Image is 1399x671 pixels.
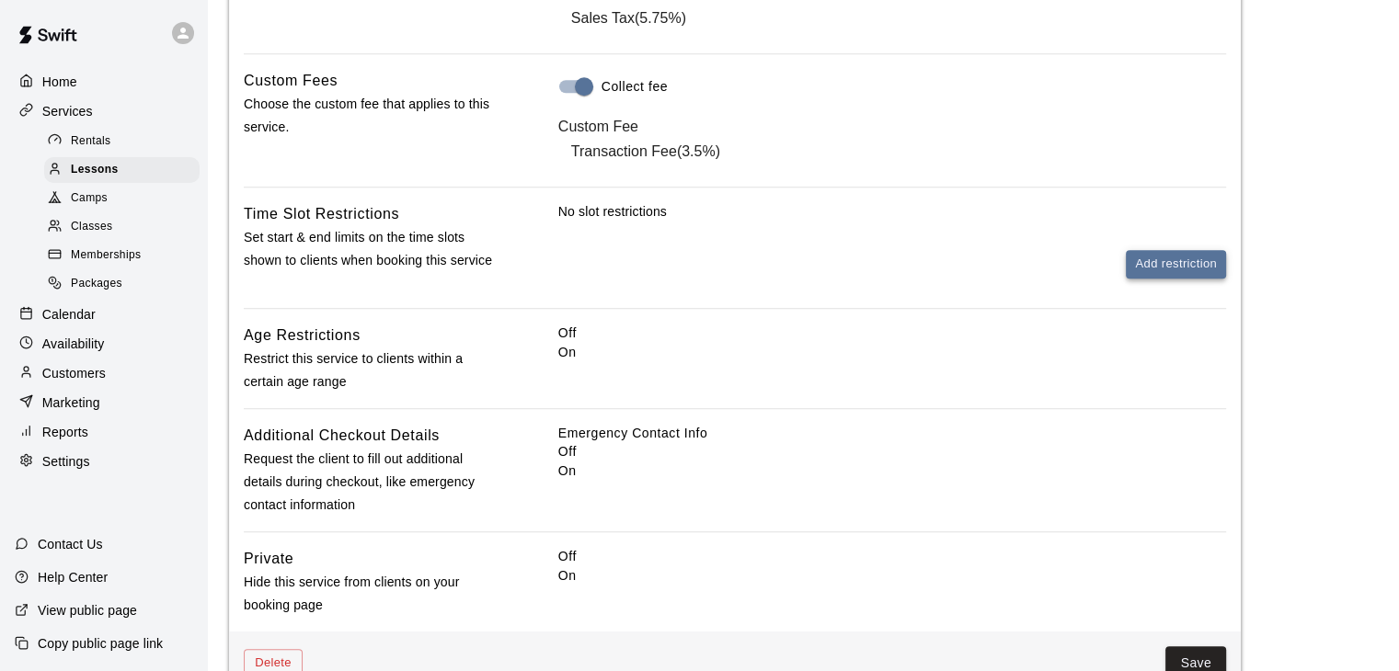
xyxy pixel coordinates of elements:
[244,93,499,139] p: Choose the custom fee that applies to this service.
[244,347,499,393] p: Restrict this service to clients within a certain age range
[38,634,163,653] p: Copy public page link
[44,157,200,183] div: Lessons
[44,186,200,211] div: Camps
[71,161,119,179] span: Lessons
[42,335,105,353] p: Availability
[71,246,141,265] span: Memberships
[15,68,192,96] a: Home
[15,97,192,125] a: Services
[42,452,90,471] p: Settings
[558,135,1268,172] div: Transaction Fee ( 3.5% )
[42,102,93,120] p: Services
[244,424,440,448] h6: Additional Checkout Details
[71,275,122,293] span: Packages
[44,127,207,155] a: Rentals
[38,535,103,553] p: Contact Us
[15,301,192,328] a: Calendar
[42,423,88,441] p: Reports
[558,442,1226,461] p: Off
[15,389,192,416] a: Marketing
[15,418,192,446] a: Reports
[244,324,361,347] h6: Age Restrictions
[42,393,100,412] p: Marketing
[44,270,207,299] a: Packages
[558,324,1226,343] p: Off
[44,129,200,154] div: Rentals
[1126,250,1226,279] button: Add restriction
[558,461,1226,481] p: On
[44,213,207,242] a: Classes
[44,155,207,184] a: Lessons
[71,189,108,208] span: Camps
[558,547,1226,566] p: Off
[558,566,1226,586] p: On
[558,343,1226,362] p: On
[44,243,200,268] div: Memberships
[38,601,137,620] p: View public page
[42,305,96,324] p: Calendar
[244,547,293,571] h6: Private
[15,448,192,475] a: Settings
[558,424,1226,442] label: Emergency Contact Info
[71,218,112,236] span: Classes
[244,448,499,517] p: Request the client to fill out additional details during checkout, like emergency contact informa...
[71,132,111,151] span: Rentals
[42,73,77,91] p: Home
[244,69,338,93] h6: Custom Fees
[44,185,207,213] a: Camps
[42,364,106,382] p: Customers
[15,359,192,387] a: Customers
[244,226,499,272] p: Set start & end limits on the time slots shown to clients when booking this service
[44,271,200,297] div: Packages
[244,202,399,226] h6: Time Slot Restrictions
[602,77,668,97] span: Collect fee
[38,568,108,586] p: Help Center
[558,2,1268,39] div: Sales Tax ( 5.75 %)
[44,242,207,270] a: Memberships
[244,571,499,617] p: Hide this service from clients on your booking page
[15,330,192,358] a: Availability
[558,119,638,134] label: Custom Fee
[44,214,200,240] div: Classes
[558,202,1226,221] p: No slot restrictions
